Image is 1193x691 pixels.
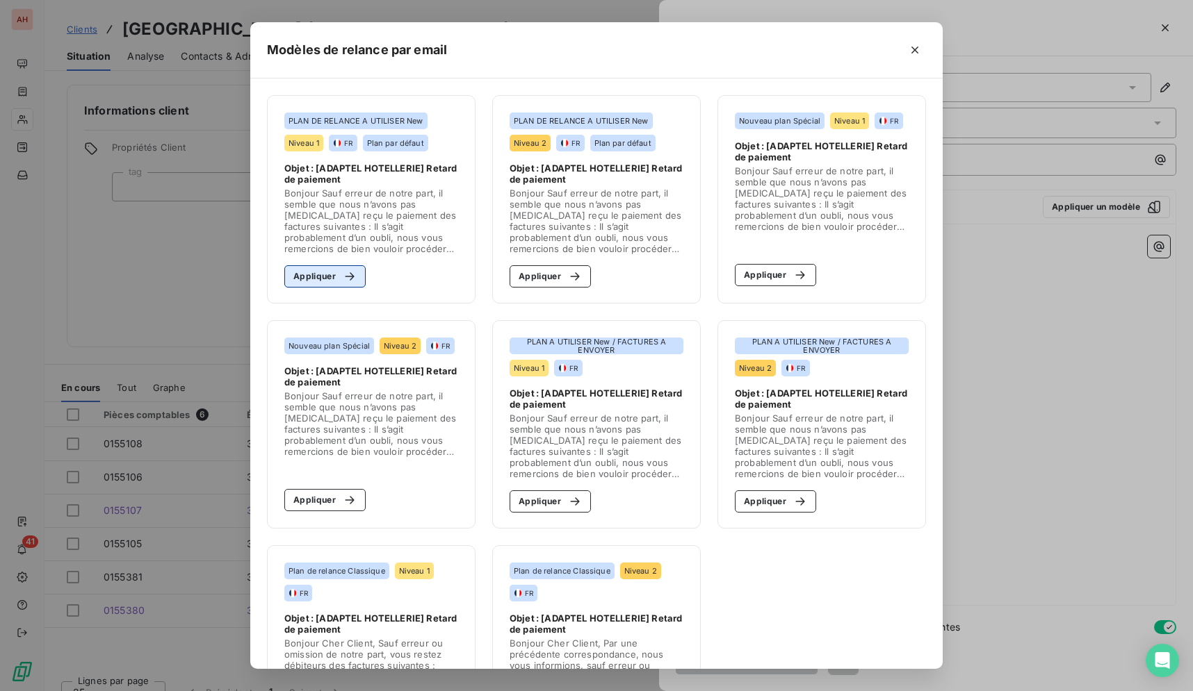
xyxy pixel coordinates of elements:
span: Plan par défaut [594,139,651,147]
span: Niveau 1 [514,364,544,372]
button: Appliquer [510,490,591,513]
h5: Modèles de relance par email [267,40,447,60]
div: FR [514,588,533,598]
button: Appliquer [735,264,816,286]
span: PLAN DE RELANCE A UTILISER New [514,117,649,125]
span: PLAN A UTILISER New / FACTURES A ENVOYER [739,338,904,354]
span: Objet : [ADAPTEL HOTELLERIE] Retard de paiement [735,140,909,163]
span: Bonjour Sauf erreur de notre part, il semble que nous n’avons pas [MEDICAL_DATA] reçu le paiement... [735,413,909,479]
div: FR [560,138,580,148]
span: PLAN A UTILISER New / FACTURES A ENVOYER [514,338,679,354]
div: FR [558,363,578,373]
button: Appliquer [735,490,816,513]
button: Appliquer [284,265,366,288]
span: Niveau 1 [289,139,319,147]
span: Objet : [ADAPTEL HOTELLERIE] Retard de paiement [510,388,683,410]
span: Objet : [ADAPTEL HOTELLERIE] Retard de paiement [510,163,683,185]
span: PLAN DE RELANCE A UTILISER New [289,117,423,125]
span: Bonjour Sauf erreur de notre part, il semble que nous n’avons pas [MEDICAL_DATA] reçu le paiement... [735,165,909,232]
div: Open Intercom Messenger [1146,644,1179,677]
div: FR [879,116,898,126]
span: Bonjour Sauf erreur de notre part, il semble que nous n’avons pas [MEDICAL_DATA] reçu le paiement... [284,188,458,254]
span: Objet : [ADAPTEL HOTELLERIE] Retard de paiement [284,163,458,185]
span: Bonjour Sauf erreur de notre part, il semble que nous n’avons pas [MEDICAL_DATA] reçu le paiement... [510,413,683,479]
span: Niveau 2 [384,342,416,350]
span: Objet : [ADAPTEL HOTELLERIE] Retard de paiement [735,388,909,410]
span: Plan de relance Classique [514,567,610,575]
span: Niveau 2 [739,364,772,372]
div: FR [430,341,450,351]
span: Objet : [ADAPTEL HOTELLERIE] Retard de paiement [284,365,458,388]
span: Nouveau plan Spécial [289,342,370,350]
div: FR [333,138,352,148]
div: FR [289,588,308,598]
span: Objet : [ADAPTEL HOTELLERIE] Retard de paiement [284,613,458,635]
span: Nouveau plan Spécial [739,117,820,125]
span: Objet : [ADAPTEL HOTELLERIE] Retard de paiement [510,613,683,635]
span: Niveau 1 [399,567,430,575]
span: Bonjour Sauf erreur de notre part, il semble que nous n’avons pas [MEDICAL_DATA] reçu le paiement... [510,188,683,254]
span: Plan par défaut [367,139,424,147]
span: Niveau 2 [624,567,657,575]
div: FR [786,363,805,373]
span: Niveau 1 [834,117,865,125]
button: Appliquer [284,489,366,511]
span: Plan de relance Classique [289,567,385,575]
span: Bonjour Sauf erreur de notre part, il semble que nous n’avons pas [MEDICAL_DATA] reçu le paiement... [284,390,458,457]
span: Niveau 2 [514,139,546,147]
button: Appliquer [510,265,591,288]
